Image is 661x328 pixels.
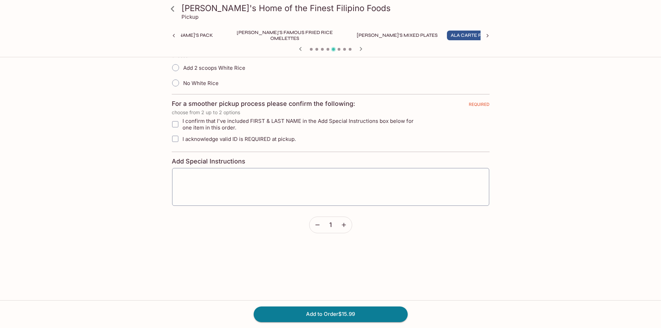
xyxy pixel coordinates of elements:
[329,221,332,229] span: 1
[183,136,296,142] span: I acknowledge valid ID is REQUIRED at pickup.
[172,158,490,165] h4: Add Special Instructions
[181,3,492,14] h3: [PERSON_NAME]'s Home of the Finest Filipino Foods
[183,80,219,86] span: No White Rice
[447,31,545,40] button: Ala Carte Favorite Filipino Dishes
[172,100,355,108] h4: For a smoother pickup process please confirm the following:
[172,110,490,115] p: choose from 2 up to 2 options
[183,118,423,131] span: I confirm that I've included FIRST & LAST NAME in the Add Special Instructions box below for one ...
[149,31,217,40] button: [PERSON_NAME]'s Pack
[183,65,245,71] span: Add 2 scoops White Rice
[222,31,347,40] button: [PERSON_NAME]'s Famous Fried Rice Omelettes
[181,14,198,20] p: Pickup
[469,102,490,110] span: REQUIRED
[353,31,441,40] button: [PERSON_NAME]'s Mixed Plates
[254,306,408,322] button: Add to Order$15.99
